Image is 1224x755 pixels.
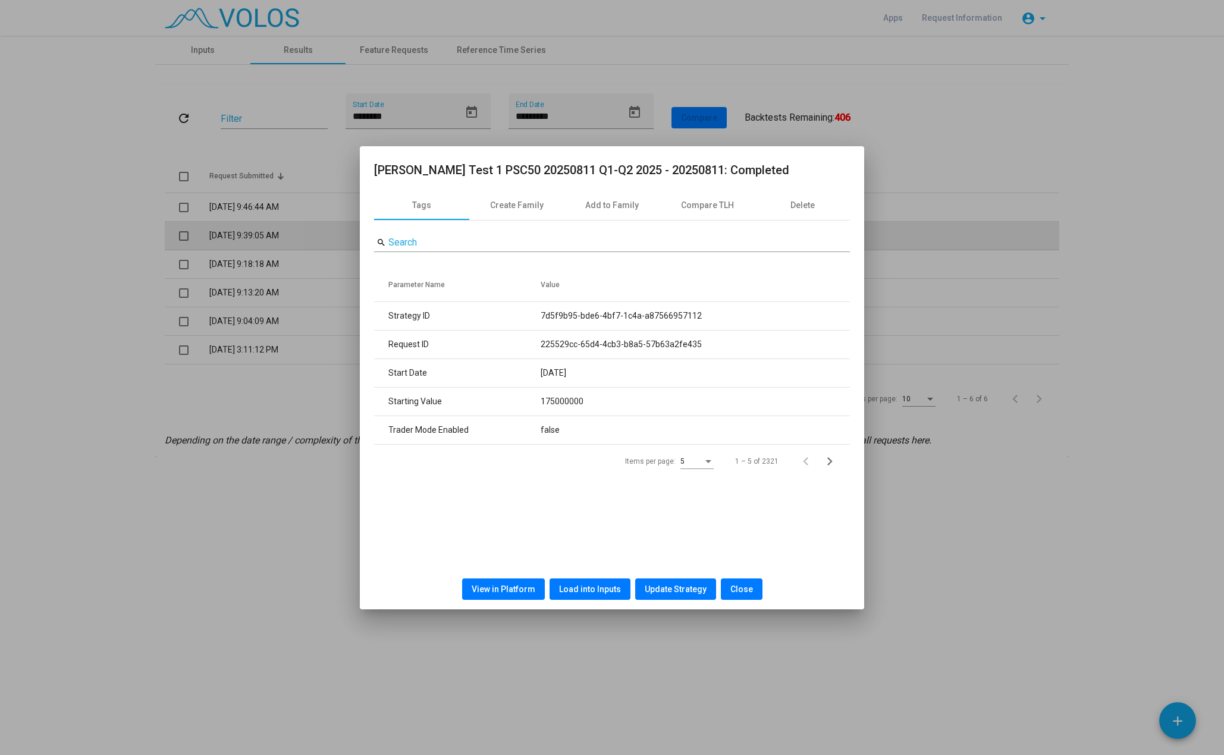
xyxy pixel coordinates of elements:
div: Delete [790,199,815,212]
td: Strategy ID [374,302,541,331]
button: Previous page [798,449,821,473]
th: Parameter Name [374,269,541,302]
span: Load into Inputs [559,584,621,594]
td: [DATE] [541,359,850,388]
button: Close [721,578,762,600]
span: View in Platform [472,584,535,594]
td: false [541,416,850,445]
div: Add to Family [585,199,639,212]
td: 225529cc-65d4-4cb3-b8a5-57b63a2fe435 [541,331,850,359]
td: Trader Mode Enabled [374,416,541,445]
button: View in Platform [462,578,545,600]
span: 5 [680,457,685,465]
div: Compare TLH [681,199,734,212]
span: Update Strategy [645,584,707,594]
button: Update Strategy [635,578,716,600]
td: Starting Value [374,388,541,416]
td: 175000000 [541,388,850,416]
mat-select: Items per page: [680,458,714,466]
td: Request ID [374,331,541,359]
div: 1 – 5 of 2321 [735,456,779,467]
div: Tags [412,199,431,212]
button: Load into Inputs [550,578,630,600]
mat-icon: search [376,237,386,248]
th: Value [541,269,850,302]
div: Create Family [490,199,544,212]
span: Close [730,584,753,594]
td: Start Date [374,359,541,388]
div: Items per page: [625,456,676,467]
td: 7d5f9b95-bde6-4bf7-1c4a-a87566957112 [541,302,850,331]
button: Next page [821,449,845,473]
h2: [PERSON_NAME] Test 1 PSC50 20250811 Q1-Q2 2025 - 20250811: Completed [374,161,850,180]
